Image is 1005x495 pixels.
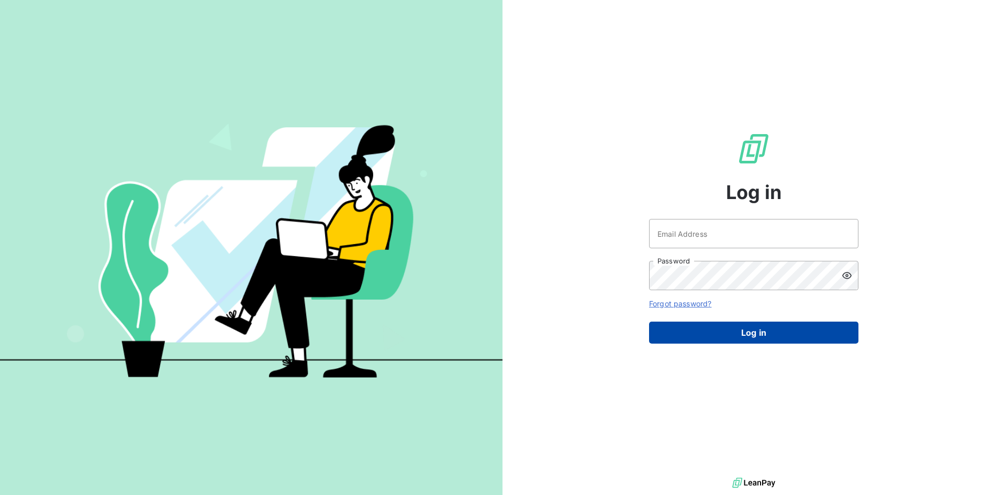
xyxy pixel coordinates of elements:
[649,219,858,248] input: placeholder
[649,299,711,308] a: Forgot password?
[649,322,858,344] button: Log in
[726,178,782,206] span: Log in
[732,475,775,491] img: logo
[737,132,770,166] img: LeanPay Logo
